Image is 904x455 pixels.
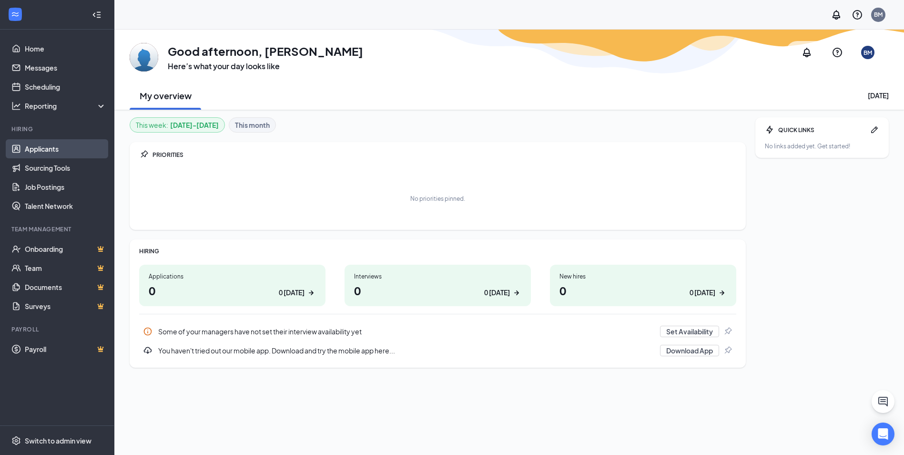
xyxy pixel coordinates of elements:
svg: Pin [139,150,149,159]
a: DownloadYou haven't tried out our mobile app. Download and try the mobile app here...Download AppPin [139,341,736,360]
h1: 0 [354,282,521,299]
div: Interviews [354,272,521,280]
a: DocumentsCrown [25,278,106,297]
svg: ArrowRight [717,288,727,298]
a: Home [25,39,106,58]
div: Switch to admin view [25,436,91,445]
img: Breanna Millhollin [130,43,158,72]
a: PayrollCrown [25,340,106,359]
a: Messages [25,58,106,77]
a: InfoSome of your managers have not set their interview availability yetSet AvailabilityPin [139,322,736,341]
div: 0 [DATE] [279,288,305,298]
svg: ChatActive [877,396,889,407]
b: [DATE] - [DATE] [170,120,219,130]
div: Open Intercom Messenger [872,423,894,445]
div: Some of your managers have not set their interview availability yet [158,327,654,336]
h2: My overview [140,90,192,102]
svg: WorkstreamLogo [10,10,20,19]
button: Set Availability [660,326,719,337]
div: No priorities pinned. [410,195,465,203]
a: New hires00 [DATE]ArrowRight [550,265,736,306]
div: BM [874,10,883,19]
div: PRIORITIES [152,151,736,159]
div: You haven't tried out our mobile app. Download and try the mobile app here... [139,341,736,360]
div: Payroll [11,325,104,333]
a: Interviews00 [DATE]ArrowRight [345,265,531,306]
a: SurveysCrown [25,297,106,316]
div: [DATE] [868,91,889,100]
svg: Bolt [765,125,774,134]
div: New hires [559,272,727,280]
svg: QuestionInfo [852,9,863,21]
svg: Pin [723,346,732,355]
a: Scheduling [25,77,106,96]
div: This week : [136,120,219,130]
div: 0 [DATE] [484,288,510,298]
div: You haven't tried out our mobile app. Download and try the mobile app here... [158,346,654,355]
button: ChatActive [872,390,894,413]
button: Download App [660,345,719,356]
div: Team Management [11,225,104,233]
svg: Settings [11,436,21,445]
svg: Analysis [11,101,21,111]
div: Applications [149,272,316,280]
div: Some of your managers have not set their interview availability yet [139,322,736,341]
svg: Notifications [831,9,842,21]
svg: ArrowRight [306,288,316,298]
svg: Download [143,346,152,355]
div: No links added yet. Get started! [765,142,879,150]
b: This month [235,120,270,130]
a: Talent Network [25,196,106,216]
a: Applicants [25,139,106,158]
div: HIRING [139,247,736,255]
h1: 0 [559,282,727,299]
h3: Here’s what your day looks like [168,61,363,72]
svg: Pin [723,327,732,336]
div: QUICK LINKS [778,126,866,134]
h1: 0 [149,282,316,299]
div: BM [863,49,872,57]
svg: Pen [870,125,879,134]
h1: Good afternoon, [PERSON_NAME] [168,43,363,59]
a: OnboardingCrown [25,239,106,259]
svg: Collapse [92,10,102,20]
div: Hiring [11,125,104,133]
a: Job Postings [25,177,106,196]
a: Sourcing Tools [25,158,106,177]
svg: Notifications [801,47,813,58]
svg: ArrowRight [512,288,521,298]
a: Applications00 [DATE]ArrowRight [139,265,325,306]
a: TeamCrown [25,259,106,278]
svg: QuestionInfo [832,47,843,58]
div: 0 [DATE] [690,288,715,298]
svg: Info [143,327,152,336]
div: Reporting [25,101,107,111]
